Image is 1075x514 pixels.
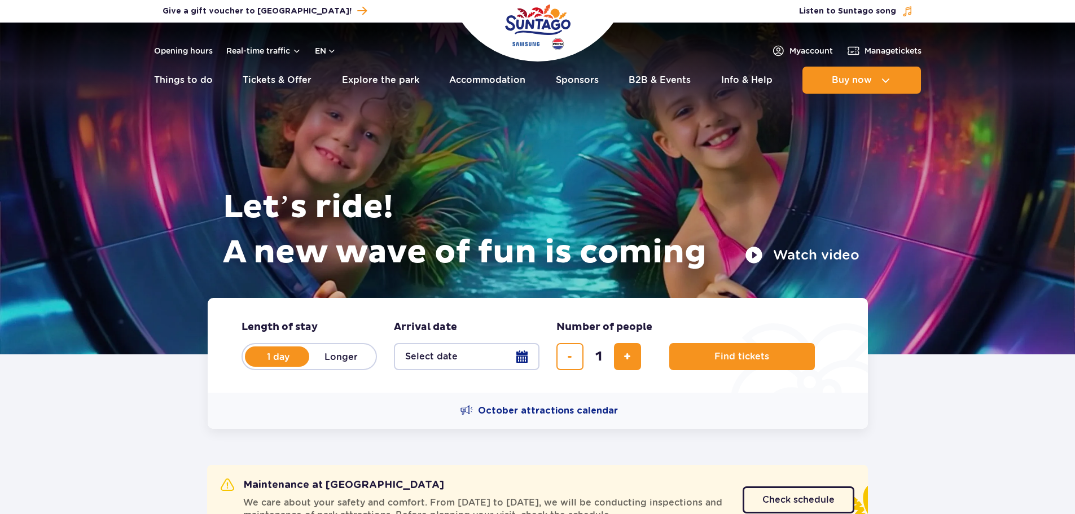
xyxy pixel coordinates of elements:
button: add ticket [614,343,641,370]
span: Length of stay [242,320,318,334]
a: Explore the park [342,67,419,94]
input: number of tickets [585,343,612,370]
button: Select date [394,343,539,370]
span: Manage tickets [865,45,922,56]
label: 1 day [246,345,310,368]
button: Find tickets [669,343,815,370]
button: Watch video [745,246,859,264]
button: en [315,45,336,56]
a: Myaccount [771,44,833,58]
a: Check schedule [743,486,854,513]
span: Give a gift voucher to [GEOGRAPHIC_DATA]! [163,6,352,17]
a: Accommodation [449,67,525,94]
span: My account [789,45,833,56]
button: remove ticket [556,343,583,370]
h1: Let’s ride! A new wave of fun is coming [223,185,859,275]
span: Number of people [556,320,652,334]
a: Things to do [154,67,213,94]
a: Tickets & Offer [243,67,311,94]
a: B2B & Events [629,67,691,94]
label: Longer [309,345,374,368]
button: Buy now [802,67,921,94]
button: Listen to Suntago song [799,6,913,17]
span: Buy now [832,75,872,85]
button: Real-time traffic [226,46,301,55]
a: Sponsors [556,67,599,94]
span: Arrival date [394,320,457,334]
span: October attractions calendar [478,405,618,417]
a: October attractions calendar [460,404,618,418]
a: Managetickets [846,44,922,58]
form: Planning your visit to Park of Poland [208,298,868,393]
a: Give a gift voucher to [GEOGRAPHIC_DATA]! [163,3,367,19]
h2: Maintenance at [GEOGRAPHIC_DATA] [221,478,444,492]
span: Check schedule [762,495,835,504]
a: Opening hours [154,45,213,56]
span: Find tickets [714,352,769,362]
span: Listen to Suntago song [799,6,896,17]
a: Info & Help [721,67,773,94]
